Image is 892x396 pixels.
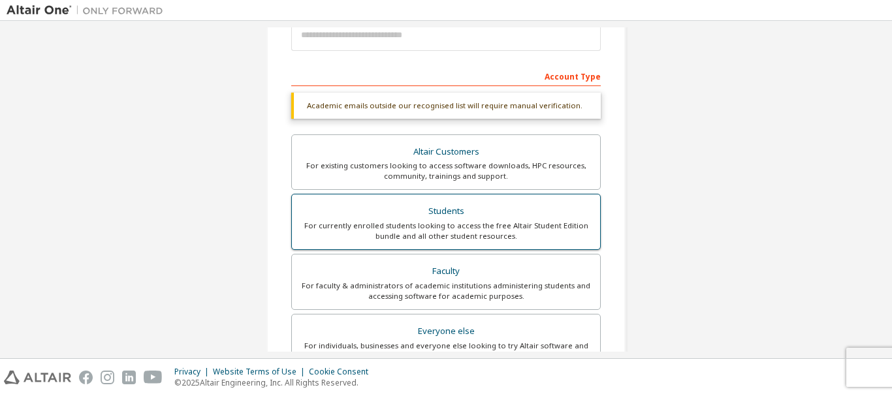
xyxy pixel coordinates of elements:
[309,367,376,377] div: Cookie Consent
[174,377,376,388] p: © 2025 Altair Engineering, Inc. All Rights Reserved.
[122,371,136,384] img: linkedin.svg
[4,371,71,384] img: altair_logo.svg
[300,202,592,221] div: Students
[300,160,592,181] div: For existing customers looking to access software downloads, HPC resources, community, trainings ...
[300,262,592,281] div: Faculty
[174,367,213,377] div: Privacy
[79,371,93,384] img: facebook.svg
[213,367,309,377] div: Website Terms of Use
[300,322,592,341] div: Everyone else
[291,65,601,86] div: Account Type
[144,371,163,384] img: youtube.svg
[300,221,592,241] div: For currently enrolled students looking to access the free Altair Student Edition bundle and all ...
[7,4,170,17] img: Altair One
[300,143,592,161] div: Altair Customers
[101,371,114,384] img: instagram.svg
[300,341,592,361] div: For individuals, businesses and everyone else looking to try Altair software and explore our prod...
[300,281,592,301] div: For faculty & administrators of academic institutions administering students and accessing softwa...
[291,93,601,119] div: Academic emails outside our recognised list will require manual verification.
